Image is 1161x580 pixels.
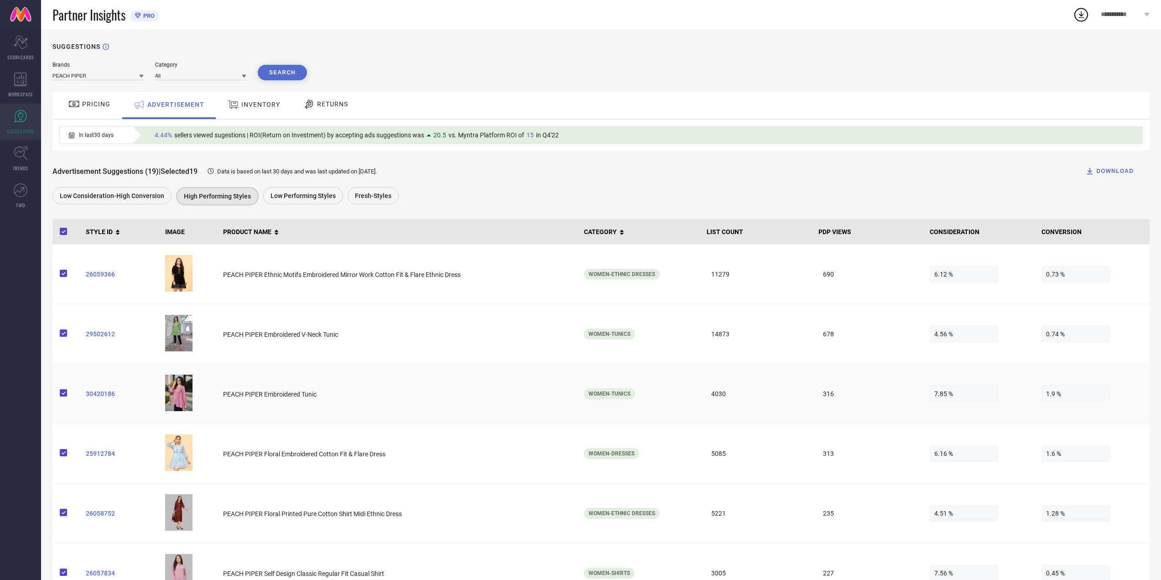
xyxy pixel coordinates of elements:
button: Search [258,65,307,80]
span: | [159,167,161,176]
a: 25912784 [86,450,158,457]
span: 313 [818,445,887,462]
span: 235 [818,505,887,522]
span: SCORECARDS [7,54,34,61]
span: WORKSPACE [8,91,33,98]
a: 26058752 [86,510,158,517]
span: Women-Ethnic Dresses [588,510,655,517]
span: 316 [818,386,887,402]
img: d004d4ce-faa1-412e-a08b-822991c659981715579421872HEAVYRAYONWITHHANDWORKSeaGreenTUNIC1.jpg [165,315,193,351]
span: Women-Shirts [588,570,630,576]
span: in Q4'22 [536,131,559,139]
a: 26057834 [86,570,158,577]
span: 15 [526,131,534,139]
div: Open download list [1073,6,1089,23]
img: a8883372-d6fc-4852-981d-22f93805a9b51700926026790KesudiWomensCottonPrintedStraightKurti1.jpg [165,494,193,531]
span: 678 [818,326,887,342]
span: PEACH PIPER Floral Embroidered Cotton Fit & Flare Dress [223,450,385,458]
span: 1.9 % [1041,386,1110,402]
span: Advertisement Suggestions (19) [52,167,159,176]
span: 5085 [707,445,775,462]
a: 26059366 [86,271,158,278]
span: Women-Tunics [588,391,630,397]
span: ADVERTISEMENT [147,101,204,108]
span: 0.73 % [1041,266,1110,282]
h1: SUGGESTIONS [52,43,100,50]
span: FWD [16,202,25,209]
span: 4.44% [155,131,172,139]
span: 1.6 % [1041,445,1110,462]
span: Low Performing Styles [271,192,336,199]
span: PEACH PIPER Embroidered V-Neck Tunic [223,331,338,338]
th: CATEGORY [580,219,703,245]
span: Women-Tunics [588,331,630,337]
span: 4.56 % [930,326,998,342]
div: Brands [52,62,144,68]
span: 6.16 % [930,445,998,462]
span: RETURNS [317,100,348,108]
a: 29502612 [86,330,158,338]
span: Partner Insights [52,5,125,24]
th: PRODUCT NAME [219,219,581,245]
button: DOWNLOAD [1074,162,1145,180]
span: PEACH PIPER Ethnic Motifs Embroidered Mirror Work Cotton Fit & Flare Ethnic Dress [223,271,461,278]
th: CONSIDERATION [926,219,1038,245]
span: Low Consideration-High Conversion [60,192,164,199]
span: sellers viewed sugestions | ROI(Return on Investment) by accepting ads suggestions was [174,131,424,139]
span: 20.5 [433,131,446,139]
span: In last 30 days [79,132,114,138]
th: LIST COUNT [703,219,815,245]
span: SUGGESTIONS [7,128,35,135]
th: IMAGE [161,219,219,245]
span: Women-Dresses [588,450,635,457]
span: Fresh-Styles [355,192,391,199]
img: 9ea99951-5f9e-478b-9fe9-8d56f8ec9b701700920826687EmbroideredCottonBlackTunic1.jpg [165,255,193,292]
span: Data is based on last 30 days and was last updated on [DATE] . [217,168,377,175]
span: 0.74 % [1041,326,1110,342]
th: CONVERSION [1038,219,1150,245]
span: Women-Ethnic Dresses [588,271,655,277]
div: DOWNLOAD [1085,167,1134,176]
span: INVENTORY [241,101,280,108]
th: STYLE ID [82,219,161,245]
span: PEACH PIPER Floral Printed Pure Cotton Shirt Midi Ethnic Dress [223,510,402,517]
span: 4.51 % [930,505,998,522]
span: 4030 [707,386,775,402]
span: 14873 [707,326,775,342]
img: srBZfWvl_1f16ccc008c6441c86aedaba3d7a83f7.jpg [165,375,193,411]
span: 690 [818,266,887,282]
img: bc2b9605-964e-4934-9d20-fcf7f38c096c1700164733587FloralEmbroideredSkyMalCottonTunic1.jpg [165,434,193,471]
span: 11279 [707,266,775,282]
span: 7.85 % [930,386,998,402]
span: High Performing Styles [184,193,251,200]
span: PEACH PIPER Embroidered Tunic [223,391,317,398]
span: PRICING [82,100,110,108]
span: 1.28 % [1041,505,1110,522]
a: 30420186 [86,390,158,397]
div: Category [155,62,246,68]
span: vs. Myntra Platform ROI of [448,131,524,139]
span: 6.12 % [930,266,998,282]
span: 5221 [707,505,775,522]
div: Percentage of sellers who have viewed suggestions for the current Insight Type [150,129,563,141]
span: Selected 19 [161,167,198,176]
span: PRO [141,12,155,19]
th: PDP VIEWS [815,219,927,245]
span: TRENDS [13,165,28,172]
span: PEACH PIPER Self Design Classic Regular Fit Casual Shirt [223,570,384,577]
